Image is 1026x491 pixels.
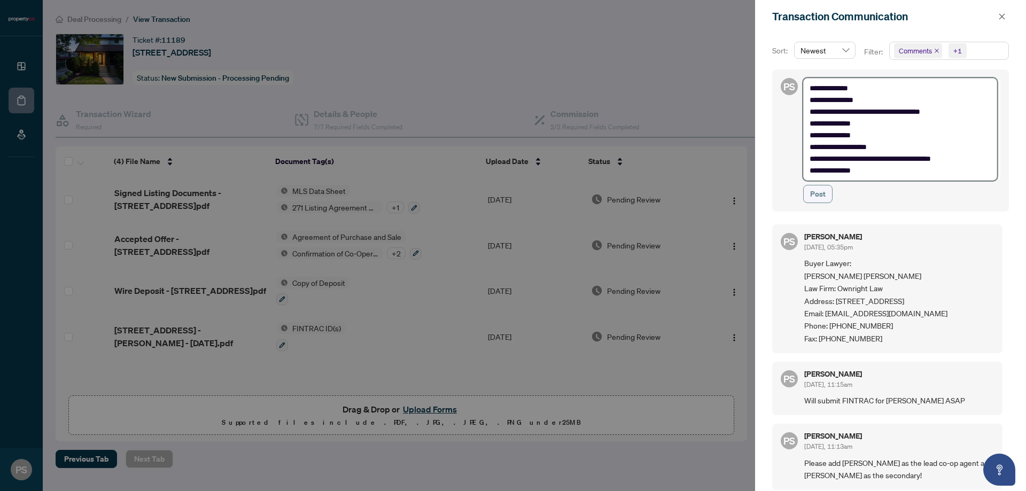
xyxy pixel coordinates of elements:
button: Post [803,185,833,203]
button: Open asap [983,454,1015,486]
span: Comments [894,43,942,58]
h5: [PERSON_NAME] [804,233,862,240]
span: PS [783,371,795,386]
span: [DATE], 11:15am [804,380,852,388]
h5: [PERSON_NAME] [804,370,862,378]
span: PS [783,79,795,94]
span: Post [810,185,826,202]
span: Buyer Lawyer: [PERSON_NAME] [PERSON_NAME] Law Firm: Ownright Law Address: [STREET_ADDRESS] Email:... [804,257,994,345]
span: [DATE], 11:13am [804,442,852,450]
span: close [934,48,939,53]
span: Comments [899,45,932,56]
span: Will submit FINTRAC for [PERSON_NAME] ASAP [804,394,994,407]
span: [DATE], 05:35pm [804,243,853,251]
span: PS [783,234,795,249]
span: PS [783,433,795,448]
span: close [998,13,1006,20]
span: Please add [PERSON_NAME] as the lead co-op agent and [PERSON_NAME] as the secondary! [804,457,994,482]
div: +1 [953,45,962,56]
h5: [PERSON_NAME] [804,432,862,440]
span: Newest [800,42,849,58]
p: Filter: [864,46,884,58]
div: Transaction Communication [772,9,995,25]
p: Sort: [772,45,790,57]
